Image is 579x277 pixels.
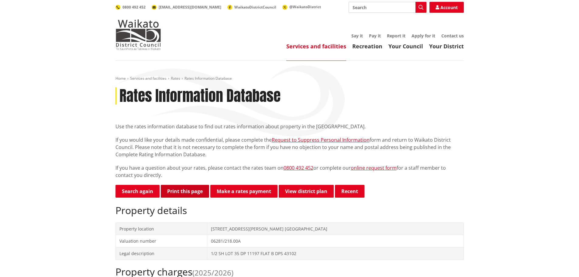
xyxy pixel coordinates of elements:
p: If you have a question about your rates, please contact the rates team on or complete our for a s... [115,164,464,179]
a: online request form [351,164,397,171]
a: Your District [429,43,464,50]
a: 0800 492 452 [284,164,313,171]
a: Say it [351,33,363,39]
button: Recent [335,185,364,198]
a: Pay it [369,33,381,39]
a: 0800 492 452 [115,5,146,10]
p: If you would like your details made confidential, please complete the form and return to Waikato ... [115,136,464,158]
img: Waikato District Council - Te Kaunihera aa Takiwaa o Waikato [115,19,161,50]
a: @WaikatoDistrict [282,4,321,9]
a: View district plan [279,185,334,198]
a: Search again [115,185,160,198]
iframe: Messenger Launcher [551,251,573,273]
a: Services and facilities [130,76,167,81]
a: Request to Suppress Personal Information [272,137,370,143]
nav: breadcrumb [115,76,464,81]
p: Use the rates information database to find out rates information about property in the [GEOGRAPHI... [115,123,464,130]
a: Services and facilities [286,43,346,50]
td: [STREET_ADDRESS][PERSON_NAME] [GEOGRAPHIC_DATA] [207,223,464,235]
td: 1/2 SH LOT 35 DP 11197 FLAT B DPS 43102 [207,247,464,260]
a: Apply for it [412,33,435,39]
a: Report it [387,33,405,39]
a: Your Council [388,43,423,50]
span: @WaikatoDistrict [289,4,321,9]
span: WaikatoDistrictCouncil [234,5,276,10]
a: WaikatoDistrictCouncil [227,5,276,10]
a: Make a rates payment [210,185,277,198]
td: 06281/218.00A [207,235,464,248]
a: Rates [171,76,180,81]
button: Print this page [161,185,209,198]
td: Property location [115,223,207,235]
a: [EMAIL_ADDRESS][DOMAIN_NAME] [152,5,221,10]
a: Home [115,76,126,81]
td: Valuation number [115,235,207,248]
span: 0800 492 452 [122,5,146,10]
span: [EMAIL_ADDRESS][DOMAIN_NAME] [159,5,221,10]
h1: Rates Information Database [119,87,281,105]
td: Legal description [115,247,207,260]
h2: Property details [115,205,464,216]
a: Recreation [352,43,382,50]
a: Contact us [441,33,464,39]
span: Rates Information Database [184,76,232,81]
input: Search input [349,2,426,13]
a: Account [429,2,464,13]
